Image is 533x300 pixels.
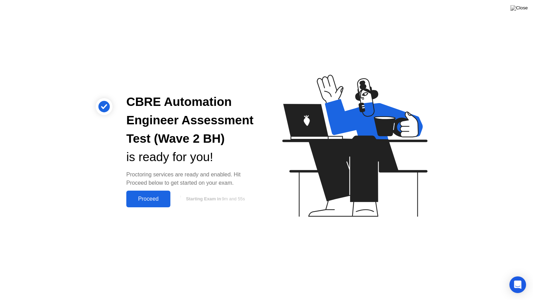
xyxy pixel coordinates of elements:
div: Open Intercom Messenger [509,276,526,293]
button: Proceed [126,191,170,207]
img: Close [510,5,528,11]
div: Proceed [128,196,168,202]
button: Starting Exam in9m and 55s [174,192,255,206]
span: 9m and 55s [222,196,245,201]
div: is ready for you! [126,148,255,166]
div: CBRE Automation Engineer Assessment Test (Wave 2 BH) [126,93,255,148]
div: Proctoring services are ready and enabled. Hit Proceed below to get started on your exam. [126,170,255,187]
